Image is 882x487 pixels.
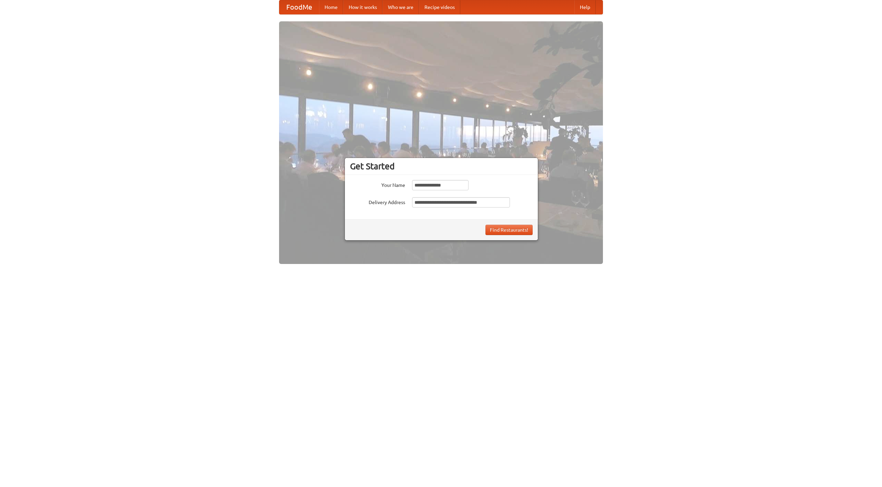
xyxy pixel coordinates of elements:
a: FoodMe [279,0,319,14]
h3: Get Started [350,161,533,171]
button: Find Restaurants! [485,225,533,235]
label: Delivery Address [350,197,405,206]
a: Who we are [382,0,419,14]
a: Help [574,0,596,14]
label: Your Name [350,180,405,189]
a: Home [319,0,343,14]
a: Recipe videos [419,0,460,14]
a: How it works [343,0,382,14]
